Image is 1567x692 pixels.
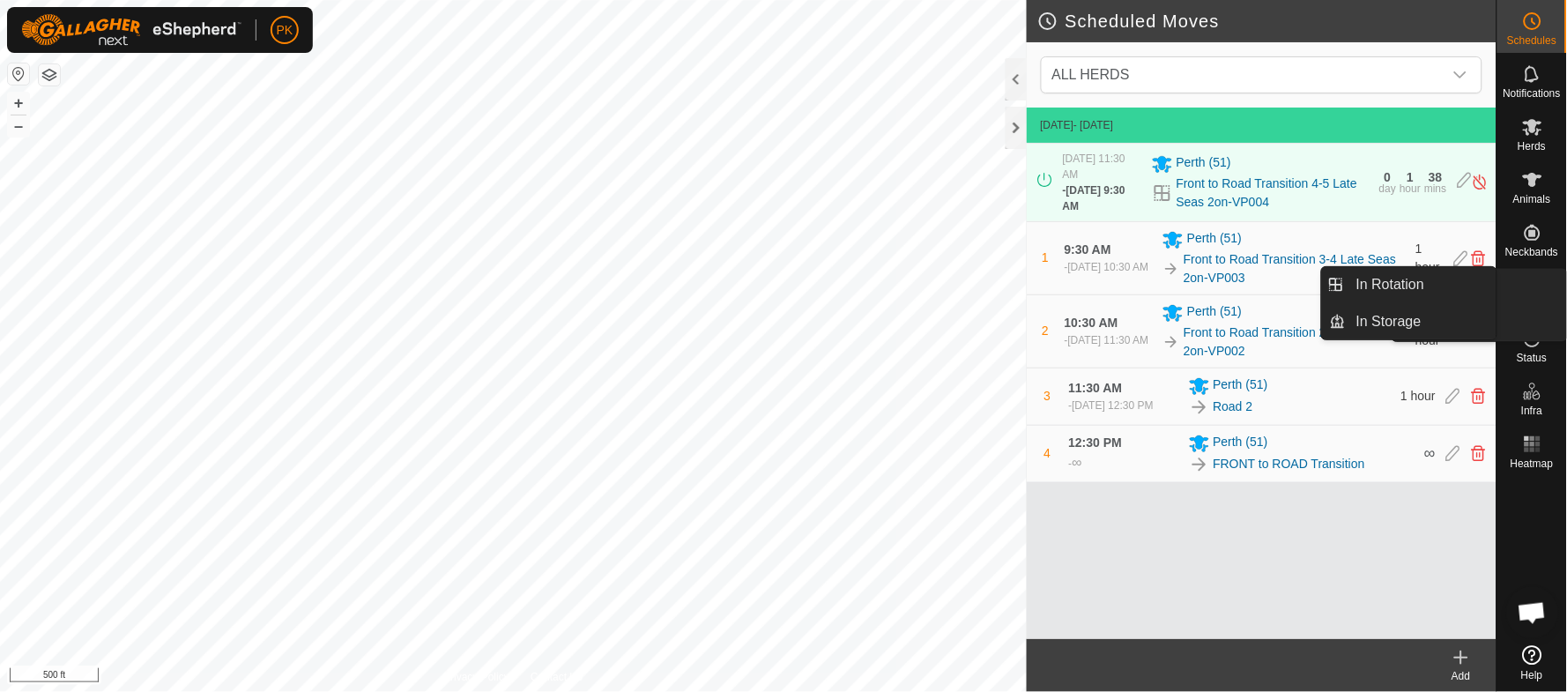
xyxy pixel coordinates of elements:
[1518,141,1546,152] span: Herds
[277,21,293,40] span: PK
[1042,250,1049,264] span: 1
[1356,311,1422,332] span: In Storage
[1346,304,1496,339] a: In Storage
[1069,381,1123,395] span: 11:30 AM
[1068,334,1149,346] span: [DATE] 11:30 AM
[1068,261,1149,273] span: [DATE] 10:30 AM
[1521,670,1543,681] span: Help
[1063,182,1141,214] div: -
[1426,668,1496,684] div: Add
[1041,119,1074,131] span: [DATE]
[1424,444,1436,462] span: ∞
[1065,316,1118,330] span: 10:30 AM
[1063,184,1125,212] span: [DATE] 9:30 AM
[1177,153,1231,175] span: Perth (51)
[39,64,60,86] button: Map Layers
[1184,250,1405,287] a: Front to Road Transition 3-4 Late Seas 2on-VP003
[1322,267,1496,302] li: In Rotation
[8,93,29,114] button: +
[1497,638,1567,688] a: Help
[1189,454,1210,475] img: To
[1073,399,1154,412] span: [DATE] 12:30 PM
[1065,259,1149,275] div: -
[1356,274,1424,295] span: In Rotation
[1044,389,1051,403] span: 3
[8,115,29,137] button: –
[1415,242,1440,274] span: 1 hour
[1042,324,1049,338] span: 2
[1184,324,1405,361] a: Front to Road Transition 2-3 Late Seas 2on-VP002
[1214,433,1268,454] span: Perth (51)
[531,669,583,685] a: Contact Us
[1429,171,1443,183] div: 38
[1425,183,1447,194] div: mins
[1044,446,1051,460] span: 4
[1162,333,1180,351] img: To
[1346,267,1496,302] a: In Rotation
[1415,315,1440,347] span: 1 hour
[1472,173,1489,191] img: Turn off schedule move
[1214,398,1253,416] a: Road 2
[1214,455,1365,473] a: FRONT to ROAD Transition
[1443,57,1478,93] div: dropdown trigger
[1407,171,1415,183] div: 1
[1400,183,1421,194] div: hour
[1045,57,1443,93] span: ALL HERDS
[1504,88,1561,99] span: Notifications
[1073,455,1082,470] span: ∞
[1162,260,1180,278] img: To
[1187,229,1242,250] span: Perth (51)
[1521,406,1542,416] span: Infra
[1507,35,1556,46] span: Schedules
[1069,452,1082,473] div: -
[1511,458,1554,469] span: Heatmap
[1065,242,1111,257] span: 9:30 AM
[1513,194,1551,205] span: Animals
[1187,302,1242,324] span: Perth (51)
[8,63,29,85] button: Reset Map
[1401,389,1437,403] span: 1 hour
[1322,304,1496,339] li: In Storage
[1189,397,1210,418] img: To
[1505,247,1558,257] span: Neckbands
[1385,171,1392,183] div: 0
[443,669,509,685] a: Privacy Policy
[1177,175,1369,212] a: Front to Road Transition 4-5 Late Seas 2on-VP004
[1069,398,1154,413] div: -
[1052,67,1130,82] span: ALL HERDS
[1506,586,1559,639] div: Open chat
[1063,153,1125,181] span: [DATE] 11:30 AM
[1069,435,1123,450] span: 12:30 PM
[1073,119,1113,131] span: - [DATE]
[1517,353,1547,363] span: Status
[1037,11,1496,32] h2: Scheduled Moves
[21,14,241,46] img: Gallagher Logo
[1065,332,1149,348] div: -
[1214,376,1268,397] span: Perth (51)
[1379,183,1396,194] div: day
